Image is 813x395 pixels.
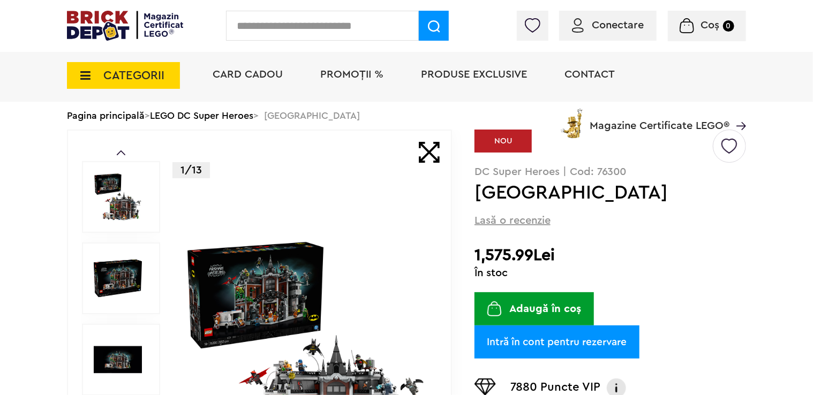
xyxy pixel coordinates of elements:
a: Contact [564,69,615,80]
span: Coș [701,20,720,31]
div: În stoc [475,268,746,278]
h1: [GEOGRAPHIC_DATA] [475,183,711,202]
h2: 1,575.99Lei [475,246,746,265]
p: 1/13 [172,162,210,178]
img: Arkham Asylum [94,173,142,221]
a: PROMOȚII % [320,69,383,80]
button: Adaugă în coș [475,292,594,325]
span: Magazine Certificate LEGO® [590,107,729,131]
span: Conectare [592,20,644,31]
small: 0 [723,20,734,32]
span: CATEGORII [103,70,164,81]
a: Magazine Certificate LEGO® [729,107,746,117]
img: Arkham Asylum [94,254,142,302]
a: Conectare [572,20,644,31]
a: Card Cadou [213,69,283,80]
img: Arkham Asylum LEGO 76300 [94,336,142,384]
a: Prev [117,150,125,155]
div: NOU [475,130,532,153]
a: Intră în cont pentru rezervare [475,325,639,359]
span: Lasă o recenzie [475,213,551,228]
p: DC Super Heroes | Cod: 76300 [475,166,746,177]
a: Produse exclusive [421,69,527,80]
